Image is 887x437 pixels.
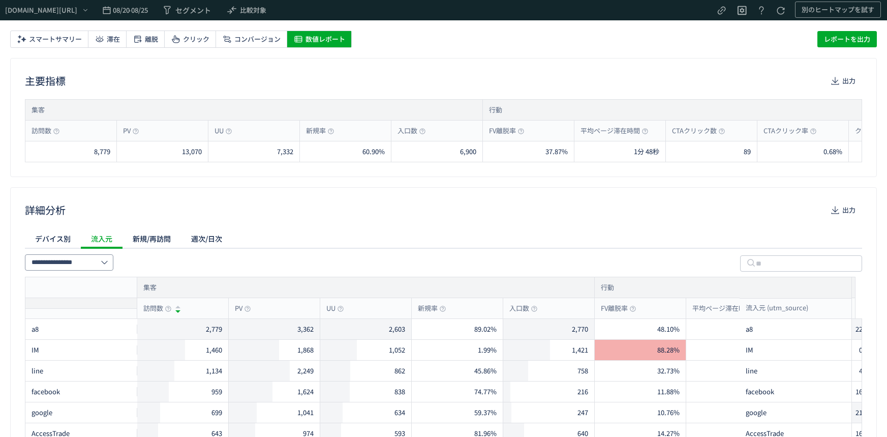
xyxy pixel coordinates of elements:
span: 行動 [489,105,502,115]
span: 1.99% [478,345,497,355]
span: 45.86% [474,366,497,375]
span: CTAクリック数 [672,126,725,136]
span: 出力 [842,202,855,218]
span: 入口数 [397,126,425,136]
span: 13,070 [182,147,202,156]
span: 1,868 [297,345,314,355]
div: facebook [746,387,845,397]
span: 7,332 [277,147,293,156]
span: クリック [183,31,209,47]
button: 別のヒートマップを試す [795,2,881,18]
span: 88.28% [657,345,680,355]
div: a8 [32,325,131,334]
div: IM [746,345,845,355]
span: セグメント [175,5,211,15]
span: 32.73% [657,366,680,375]
div: page url [5,5,77,15]
button: 出力 [825,73,862,89]
span: 集客 [143,283,157,293]
span: 634 [394,407,405,417]
button: レポートを出力 [817,31,877,47]
span: 699 [211,407,222,417]
div: line [746,366,845,376]
span: 6,900 [460,147,476,156]
span: 1,052 [389,345,405,355]
div: a8 [746,325,845,334]
span: 平均ページ滞在時間 [692,304,760,313]
span: 新規率 [418,304,446,313]
span: コンバージョン [234,31,281,47]
span: 数値レポート [305,31,345,47]
span: 流入元 (utm_source) [746,298,808,318]
span: 216 [577,387,588,396]
h2: 主要指標 [25,73,66,89]
div: google [746,408,845,418]
h2: 詳細分析 [25,202,66,218]
div: [URL][DOMAIN_NAME] [5,5,77,15]
span: 11.88% [657,387,680,396]
span: 48.10% [657,324,680,334]
span: 1,134 [206,366,222,375]
span: 2,770 [572,324,588,334]
span: 新規率 [306,126,334,136]
span: スマートサマリー [29,31,82,47]
span: 1,460 [206,345,222,355]
span: 1,624 [297,387,314,396]
span: 2,603 [389,324,405,334]
span: 59.37% [474,407,497,417]
div: 流入元 [81,228,123,249]
div: IM [32,345,131,355]
span: 758 [577,366,588,375]
div: 新規/再訪問 [123,228,181,249]
div: 週次/日次 [181,228,232,249]
span: 2,249 [297,366,314,375]
span: 平均ページ滞在時間 [580,126,648,136]
span: 別のヒートマップを試す [802,2,874,18]
span: 247 [577,407,588,417]
div: google [32,408,131,418]
div: line [32,366,131,376]
span: 1,421 [572,345,588,355]
span: 959 [211,387,222,396]
span: レポートを出力 [824,31,870,47]
span: 0.68% [823,147,842,156]
span: 訪問数 [32,126,59,136]
span: FV離脱率 [489,126,524,136]
span: 行動 [601,283,614,293]
span: 89 [744,147,751,156]
span: 37.87% [545,147,568,156]
span: 訪問数 [143,304,171,313]
span: 10.76% [657,407,680,417]
span: 22 [855,324,863,334]
span: 3,362 [297,324,314,334]
div: デバイス別 [25,228,81,249]
span: FV離脱率 [601,304,636,313]
span: CTAクリック率 [763,126,816,136]
span: 滞在 [107,31,120,47]
span: 16 [855,387,863,396]
span: 入口数 [509,304,537,313]
button: 出力 [825,202,862,218]
span: 89.02% [474,324,497,334]
span: 離脱 [145,31,158,47]
span: 出力 [842,73,855,89]
span: 2,779 [206,324,222,334]
span: 集客 [32,105,45,115]
div: facebook [32,387,131,397]
span: 74.77% [474,387,497,396]
span: 1分 48秒 [634,147,659,156]
span: 1,041 [297,407,314,417]
span: 21 [855,407,863,417]
span: PV [123,126,139,136]
span: 比較対象 [240,2,266,18]
span: 60.90% [362,147,385,156]
span: 838 [394,387,405,396]
span: PV [235,304,251,313]
span: UU [215,126,232,136]
span: UU [326,304,344,313]
span: 8,779 [94,147,110,156]
span: 862 [394,366,405,375]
